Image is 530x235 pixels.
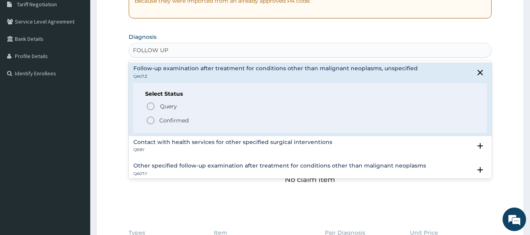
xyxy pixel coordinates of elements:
[133,171,426,177] p: QA07.Y
[133,66,418,71] h4: Follow-up examination after treatment for conditions other than malignant neoplasms, unspecified
[15,39,32,59] img: d_794563401_company_1708531726252_794563401
[145,91,475,97] h6: Select Status
[133,163,426,169] h4: Other specified follow-up examination after treatment for conditions other than malignant neoplasms
[129,33,157,41] label: Diagnosis
[285,176,335,184] p: No claim item
[475,165,485,175] i: open select status
[146,102,155,111] i: status option query
[160,102,177,110] span: Query
[475,68,485,77] i: close select status
[146,116,155,125] i: status option filled
[17,1,57,8] span: Tariff Negotiation
[133,139,332,145] h4: Contact with health services for other specified surgical interventions
[4,154,149,181] textarea: Type your message and hit 'Enter'
[475,141,485,151] i: open select status
[41,44,132,54] div: Chat with us now
[46,69,108,148] span: We're online!
[129,4,148,23] div: Minimize live chat window
[133,74,418,79] p: QA07.Z
[159,117,189,124] p: Confirmed
[133,147,332,153] p: QB8Y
